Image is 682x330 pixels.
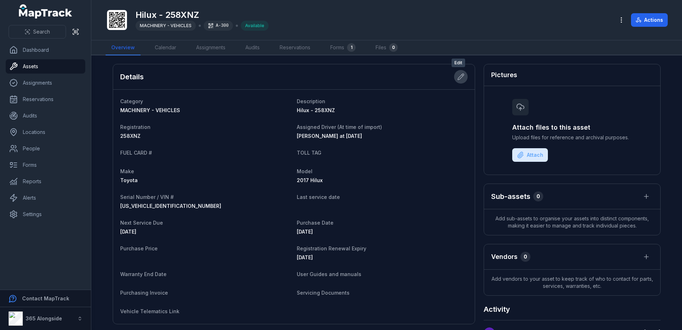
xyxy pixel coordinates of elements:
span: Purchasing Invoice [120,290,168,296]
a: Audits [240,40,265,55]
a: Reservations [6,92,85,106]
div: 0 [520,252,530,262]
a: Assignments [6,76,85,90]
a: Locations [6,125,85,139]
strong: 365 Alongside [26,315,62,321]
time: 06/01/2017, 10:00:00 am [297,229,313,235]
span: Model [297,168,312,174]
span: [DATE] [120,229,136,235]
a: Assets [6,59,85,74]
span: Vehicle Telematics Link [120,308,179,314]
a: Forms1 [325,40,361,55]
a: Forms [6,158,85,172]
span: User Guides and manuals [297,271,361,277]
a: Calendar [149,40,182,55]
span: Assigned Driver (At time of import) [297,124,382,130]
span: Hilux - 258XNZ [297,107,335,113]
span: Last service date [297,194,340,200]
span: [PERSON_NAME] at [DATE] [297,133,362,139]
span: [DATE] [297,229,313,235]
a: People [6,141,85,156]
span: [DATE] [297,254,313,260]
a: Reservations [274,40,316,55]
a: Assignments [190,40,231,55]
a: Alerts [6,191,85,205]
time: 04/02/2026, 10:00:00 am [297,254,313,260]
span: TOLL TAG [297,150,321,156]
button: Attach [512,148,548,162]
span: Purchase Price [120,245,158,251]
span: Description [297,98,325,104]
h2: Activity [484,304,510,314]
span: 2017 Hilux [297,177,323,183]
a: Reports [6,174,85,189]
span: MACHINERY - VEHICLES [120,107,180,113]
div: Available [241,21,269,31]
h3: Attach files to this asset [512,122,632,132]
span: 258XNZ [120,133,141,139]
h2: Sub-assets [491,191,530,201]
div: 0 [389,43,398,52]
span: MACHINERY - VEHICLES [140,23,192,28]
a: Files0 [370,40,403,55]
span: Add sub-assets to organise your assets into distinct components, making it easier to manage and t... [484,209,660,235]
a: Audits [6,109,85,123]
span: Category [120,98,143,104]
a: Overview [106,40,141,55]
span: [US_VEHICLE_IDENTIFICATION_NUMBER] [120,203,221,209]
span: Upload files for reference and archival purposes. [512,134,632,141]
span: Search [33,28,50,35]
h3: Pictures [491,70,517,80]
span: Warranty End Date [120,271,167,277]
div: A-300 [204,21,233,31]
span: Make [120,168,134,174]
div: 0 [533,191,543,201]
span: Servicing Documents [297,290,350,296]
span: Next Service Due [120,220,163,226]
span: Purchase Date [297,220,334,226]
span: Edit [452,59,465,67]
strong: Contact MapTrack [22,295,69,301]
span: Toyota [120,177,138,183]
a: Dashboard [6,43,85,57]
a: Settings [6,207,85,221]
button: Search [9,25,66,39]
h1: Hilux - 258XNZ [136,9,269,21]
time: 22/11/2025, 10:00:00 am [120,229,136,235]
span: Registration [120,124,151,130]
span: Add vendors to your asset to keep track of who to contact for parts, services, warranties, etc. [484,270,660,295]
h2: Details [120,72,144,82]
span: Serial Number / VIN # [120,194,174,200]
a: MapTrack [19,4,72,19]
span: FUEL CARD # [120,150,152,156]
button: Actions [631,13,668,27]
span: Registration Renewal Expiry [297,245,366,251]
div: 1 [347,43,356,52]
h3: Vendors [491,252,518,262]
